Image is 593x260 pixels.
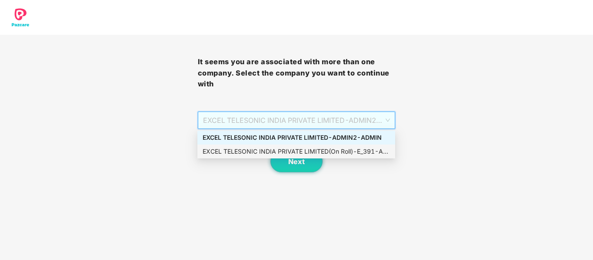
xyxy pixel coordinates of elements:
span: Next [288,158,305,166]
button: Next [270,151,323,172]
div: EXCEL TELESONIC INDIA PRIVATE LIMITED - ADMIN2 - ADMIN [203,133,390,142]
div: EXCEL TELESONIC INDIA PRIVATE LIMITED(On Roll) - E_391 - ADMIN [203,147,390,156]
span: EXCEL TELESONIC INDIA PRIVATE LIMITED - ADMIN2 - ADMIN [203,112,390,128]
h3: It seems you are associated with more than one company. Select the company you want to continue with [198,56,396,90]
